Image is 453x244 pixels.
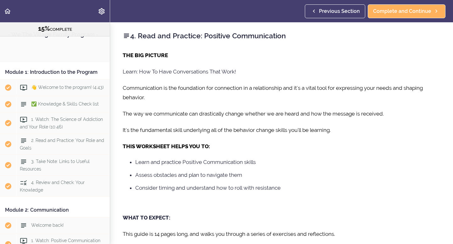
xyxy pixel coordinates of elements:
span: Complete and Continue [373,8,431,15]
svg: Settings Menu [98,8,105,15]
p: Learn: How To Have Conversations That Work! [123,67,440,76]
strong: WHAT TO EXPECT: [123,214,170,221]
strong: THE BIG PICTURE [123,52,168,58]
span: 1. Watch: The Science of Addiction and Your Role (10:46) [20,117,103,129]
a: Complete and Continue [368,4,445,18]
span: 👋 Welcome to the program! (4:43) [31,85,104,90]
svg: Back to course curriculum [4,8,11,15]
li: Assess obstacles and plan to navigate them [135,171,440,179]
div: COMPLETE [8,25,102,33]
span: ✅ Knowledge & Skills Check list [31,101,99,106]
strong: THIS WORKSHEET HELPS YOU TO: [123,143,210,149]
span: 4. Review and Check: Your Knowledge [20,180,85,192]
span: 3. Take Note: Links to Useful Resources [20,159,90,171]
span: This guide is 14 pages long, and walks you through a series of exercises and reflections. [123,231,335,237]
span: The way we communicate can drastically change whether we are heard and how the message is received. [123,111,384,117]
h2: 4. Read and Practice: Positive Communication [123,30,440,41]
li: Learn and practice Positive Communication skills [135,158,440,166]
span: 2. Read and Practice: Your Role and Goals [20,138,104,150]
span: Welcome back! [31,223,64,228]
li: Consider timing and understand how to roll with resistance [135,184,440,192]
a: Previous Section [305,4,365,18]
span: 15% [38,25,50,32]
span: Previous Section [319,8,360,15]
span: It's the fundamental skill underlying all of the behavior change skills you'll be learning. [123,127,331,133]
span: Communication is the foundation for connection in a relationship and it's a vital tool for expres... [123,85,423,100]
